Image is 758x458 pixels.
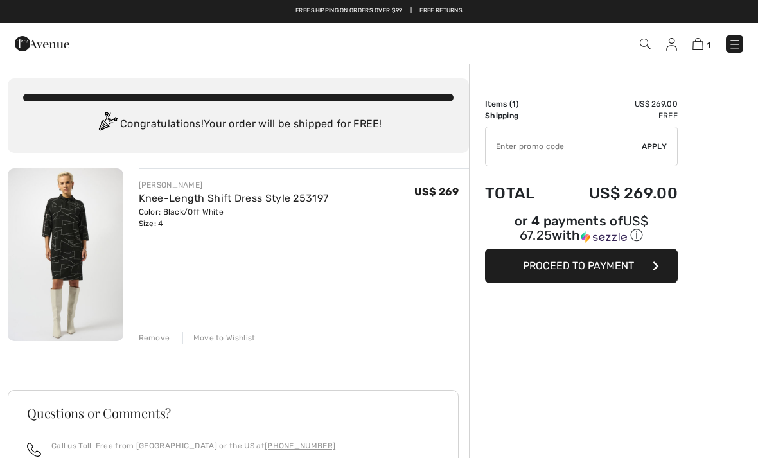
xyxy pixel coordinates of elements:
img: Congratulation2.svg [94,112,120,137]
span: 1 [707,40,710,50]
div: or 4 payments ofUS$ 67.25withSezzle Click to learn more about Sezzle [485,215,678,249]
div: [PERSON_NAME] [139,179,329,191]
img: Menu [728,38,741,51]
input: Promo code [486,127,642,166]
td: US$ 269.00 [554,98,678,110]
span: Apply [642,141,667,152]
div: Move to Wishlist [182,332,256,344]
div: Remove [139,332,170,344]
img: 1ère Avenue [15,31,69,57]
img: Knee-Length Shift Dress Style 253197 [8,168,123,341]
td: Shipping [485,110,554,121]
div: Congratulations! Your order will be shipped for FREE! [23,112,454,137]
div: Color: Black/Off White Size: 4 [139,206,329,229]
div: or 4 payments of with [485,215,678,244]
h3: Questions or Comments? [27,407,439,419]
a: Free Returns [419,6,463,15]
span: US$ 269 [414,186,459,198]
img: call [27,443,41,457]
span: | [410,6,412,15]
a: [PHONE_NUMBER] [265,441,335,450]
td: Items ( ) [485,98,554,110]
p: Call us Toll-Free from [GEOGRAPHIC_DATA] or the US at [51,440,335,452]
td: Total [485,172,554,215]
span: 1 [512,100,516,109]
img: Search [640,39,651,49]
a: Free shipping on orders over $99 [295,6,403,15]
span: US$ 67.25 [520,213,648,243]
img: Sezzle [581,231,627,243]
td: US$ 269.00 [554,172,678,215]
button: Proceed to Payment [485,249,678,283]
td: Free [554,110,678,121]
a: 1 [692,36,710,51]
img: My Info [666,38,677,51]
a: 1ère Avenue [15,37,69,49]
span: Proceed to Payment [523,260,634,272]
img: Shopping Bag [692,38,703,50]
a: Knee-Length Shift Dress Style 253197 [139,192,329,204]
